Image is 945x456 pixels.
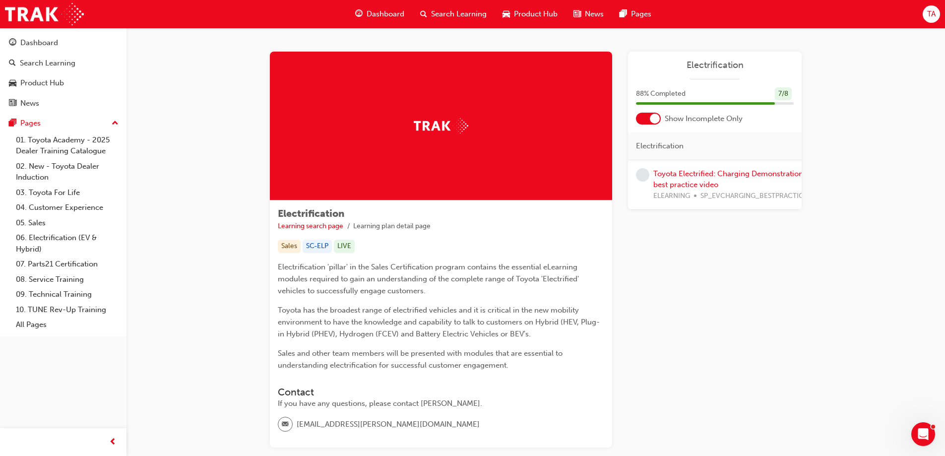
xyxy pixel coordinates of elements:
[414,118,468,133] img: Trak
[923,5,940,23] button: TA
[347,4,412,24] a: guage-iconDashboard
[700,191,808,202] span: SP_EVCHARGING_BESTPRACTICE
[4,54,123,72] a: Search Learning
[12,200,123,215] a: 04. Customer Experience
[297,419,480,430] span: [EMAIL_ADDRESS][PERSON_NAME][DOMAIN_NAME]
[20,58,75,69] div: Search Learning
[12,272,123,287] a: 08. Service Training
[4,32,123,114] button: DashboardSearch LearningProduct HubNews
[9,59,16,68] span: search-icon
[9,99,16,108] span: news-icon
[566,4,612,24] a: news-iconNews
[911,422,935,446] iframe: Intercom live chat
[12,302,123,318] a: 10. TUNE Rev-Up Training
[20,37,58,49] div: Dashboard
[12,159,123,185] a: 02. New - Toyota Dealer Induction
[278,387,604,398] h3: Contact
[278,398,604,409] div: If you have any questions, please contact [PERSON_NAME].
[495,4,566,24] a: car-iconProduct Hub
[4,94,123,113] a: News
[12,230,123,257] a: 06. Electrification (EV & Hybrid)
[20,98,39,109] div: News
[775,87,792,101] div: 7 / 8
[636,88,686,100] span: 88 % Completed
[12,257,123,272] a: 07. Parts21 Certification
[12,215,123,231] a: 05. Sales
[12,185,123,200] a: 03. Toyota For Life
[4,74,123,92] a: Product Hub
[431,8,487,20] span: Search Learning
[4,114,123,132] button: Pages
[585,8,604,20] span: News
[927,8,936,20] span: TA
[653,191,690,202] span: ELEARNING
[12,317,123,332] a: All Pages
[514,8,558,20] span: Product Hub
[278,208,344,219] span: Electrification
[334,240,355,253] div: LIVE
[636,60,794,71] a: Electrification
[109,436,117,449] span: prev-icon
[20,77,64,89] div: Product Hub
[12,287,123,302] a: 09. Technical Training
[278,240,301,253] div: Sales
[278,262,581,295] span: Electrification 'pillar' in the Sales Certification program contains the essential eLearning modu...
[9,39,16,48] span: guage-icon
[9,119,16,128] span: pages-icon
[303,240,332,253] div: SC-ELP
[367,8,404,20] span: Dashboard
[412,4,495,24] a: search-iconSearch Learning
[612,4,659,24] a: pages-iconPages
[355,8,363,20] span: guage-icon
[353,221,431,232] li: Learning plan detail page
[4,34,123,52] a: Dashboard
[573,8,581,20] span: news-icon
[278,349,565,370] span: Sales and other team members will be presented with modules that are essential to understanding e...
[620,8,627,20] span: pages-icon
[278,222,343,230] a: Learning search page
[420,8,427,20] span: search-icon
[12,132,123,159] a: 01. Toyota Academy - 2025 Dealer Training Catalogue
[9,79,16,88] span: car-icon
[5,3,84,25] img: Trak
[282,418,289,431] span: email-icon
[278,306,600,338] span: Toyota has the broadest range of electrified vehicles and it is critical in the new mobility envi...
[665,113,743,125] span: Show Incomplete Only
[653,169,803,190] a: Toyota Electrified: Charging Demonstration best practice video
[636,168,649,182] span: learningRecordVerb_NONE-icon
[20,118,41,129] div: Pages
[636,140,684,152] span: Electrification
[503,8,510,20] span: car-icon
[631,8,651,20] span: Pages
[112,117,119,130] span: up-icon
